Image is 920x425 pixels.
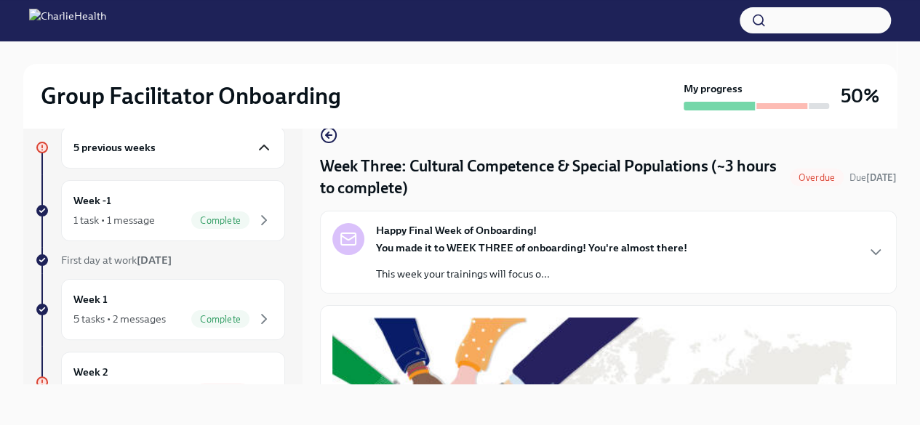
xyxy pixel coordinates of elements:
h6: Week -1 [73,193,111,209]
span: Due [849,172,897,183]
a: First day at work[DATE] [35,253,285,267]
h3: 50% [841,83,879,109]
span: September 23rd, 2025 10:00 [849,171,897,185]
a: Week 15 tasks • 2 messagesComplete [35,279,285,340]
div: 1 task • 1 message [73,213,155,227]
p: This week your trainings will focus o... [376,267,687,281]
span: Complete [191,215,249,226]
h2: Group Facilitator Onboarding [41,81,341,110]
span: Complete [191,314,249,325]
span: First day at work [61,254,172,267]
strong: [DATE] [137,254,172,267]
a: Week 2 [35,352,285,413]
h4: Week Three: Cultural Competence & Special Populations (~3 hours to complete) [320,155,784,199]
strong: You made it to WEEK THREE of onboarding! You're almost there! [376,241,687,254]
div: 5 previous weeks [61,126,285,169]
h6: 5 previous weeks [73,139,156,155]
img: CharlieHealth [29,9,106,32]
div: 5 tasks • 2 messages [73,312,166,326]
h6: Week 1 [73,291,108,307]
strong: [DATE] [866,172,897,183]
a: Week -11 task • 1 messageComplete [35,180,285,241]
strong: My progress [684,81,743,96]
span: Overdue [790,172,844,183]
h6: Week 2 [73,364,108,380]
strong: Happy Final Week of Onboarding! [376,223,537,238]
